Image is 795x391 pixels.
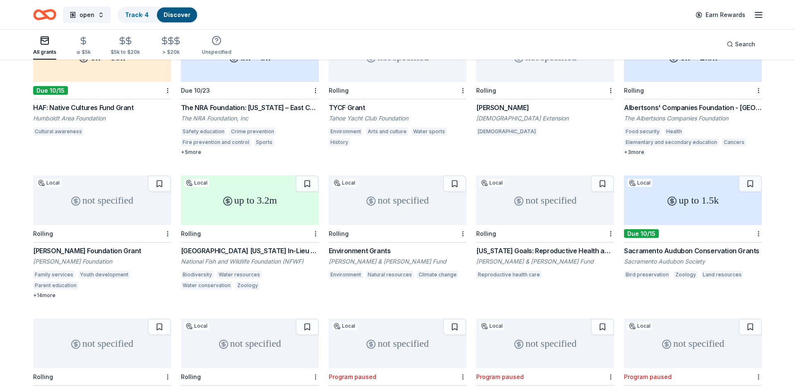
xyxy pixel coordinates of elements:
div: Rolling [33,230,53,237]
div: not specified [33,175,171,225]
div: Water conservation [181,281,232,290]
div: Arts and culture [366,127,408,136]
div: Zoology [674,271,698,279]
div: not specified [624,319,762,368]
a: Discover [164,11,190,18]
div: Land resources [701,271,743,279]
div: All grants [33,49,56,55]
div: Zoology [236,281,260,290]
div: Local [479,322,504,330]
a: Earn Rewards [691,7,750,22]
a: up to 1.5kLocalDue 10/15Sacramento Audubon Conservation GrantsSacramento Audubon SocietyBird pres... [624,175,762,281]
div: [DEMOGRAPHIC_DATA] Extension [476,114,614,122]
div: Sports [254,138,274,146]
div: Climate change [417,271,458,279]
div: not specified [329,319,467,368]
div: [PERSON_NAME] [476,103,614,113]
div: Rolling [476,87,496,94]
div: Cancers [722,138,746,146]
button: Track· 4Discover [118,7,198,23]
div: Reproductive health care [476,271,542,279]
div: Health [665,127,684,136]
button: All grants [33,32,56,60]
div: Local [184,322,209,330]
div: + 14 more [33,292,171,299]
a: not specifiedLocalRollingTYCF GrantTahoe Yacht Club FoundationEnvironmentArts and cultureWater sp... [329,32,467,149]
div: up to 1.5k [624,175,762,225]
div: Rolling [329,230,349,237]
a: not specifiedLocalRolling[US_STATE] Goals: Reproductive Health and Rights Grants[PERSON_NAME] & [... [476,175,614,281]
div: Local [36,179,61,187]
div: up to 3.2m [181,175,319,225]
div: Local [184,179,209,187]
a: Track· 4 [125,11,149,18]
button: Unspecified [202,32,231,60]
div: Rolling [329,87,349,94]
a: up to 3.2mLocalRolling[GEOGRAPHIC_DATA] [US_STATE] In-Lieu Fee Grant ProgramNational Fish and Wil... [181,175,319,292]
div: Program paused [329,373,376,380]
button: ≤ $5k [76,33,91,60]
div: Local [479,179,504,187]
div: Local [627,179,652,187]
div: Bird preservation [624,271,670,279]
div: Crime prevention [229,127,276,136]
span: open [79,10,94,20]
div: Tahoe Yacht Club Foundation [329,114,467,122]
button: Search [720,36,762,53]
div: The Albertsons Companies Foundation [624,114,762,122]
a: 1k – 10kLocalDue 10/15HAF: Native Cultures Fund GrantHumboldt Area FoundationCultural awareness [33,32,171,138]
a: 3k – 5kLocalDue 10/23The NRA Foundation: [US_STATE] – East CAE GrantsThe NRA Foundation, IncSafet... [181,32,319,156]
div: ≤ $5k [76,49,91,55]
div: Fire prevention and control [181,138,251,146]
div: Local [332,179,357,187]
div: [PERSON_NAME] Foundation Grant [33,246,171,256]
div: not specified [33,319,171,368]
a: not specifiedLocalRolling[PERSON_NAME] Foundation Grant[PERSON_NAME] FoundationFamily servicesYou... [33,175,171,299]
div: Due 10/15 [624,229,659,238]
div: The NRA Foundation: [US_STATE] – East CAE Grants [181,103,319,113]
div: Water resources [217,271,262,279]
div: Program paused [476,373,524,380]
div: [PERSON_NAME] Foundation [33,257,171,266]
div: [PERSON_NAME] & [PERSON_NAME] Fund [329,257,467,266]
button: > $20k [160,33,182,60]
div: TYCF Grant [329,103,467,113]
div: Family services [33,271,75,279]
div: not specified [476,175,614,225]
a: not specifiedLocalRollingEnvironment Grants[PERSON_NAME] & [PERSON_NAME] FundEnvironmentNatural r... [329,175,467,281]
div: Rolling [181,373,201,380]
a: 1k – 2.5kLocalRollingAlbertsons' Companies Foundation - [GEOGRAPHIC_DATA][US_STATE] Grant Program... [624,32,762,156]
div: Unspecified [202,49,231,55]
div: + 5 more [181,149,319,156]
div: National Fish and Wildlife Foundation (NFWF) [181,257,319,266]
div: Parent education [33,281,78,290]
div: Rolling [624,87,644,94]
div: Local [627,322,652,330]
div: Due 10/23 [181,87,210,94]
div: + 3 more [624,149,762,156]
div: Program paused [624,373,672,380]
div: Youth development [78,271,130,279]
div: Rolling [476,230,496,237]
div: Sacramento Audubon Society [624,257,762,266]
button: open [63,7,111,23]
div: Environment [329,271,363,279]
div: Environment [329,127,363,136]
button: $5k to $20k [111,33,140,60]
span: Search [735,39,755,49]
div: Natural resources [366,271,414,279]
div: not specified [476,319,614,368]
div: [US_STATE] Goals: Reproductive Health and Rights Grants [476,246,614,256]
div: $5k to $20k [111,49,140,55]
div: Local [332,322,357,330]
a: not specifiedRolling[PERSON_NAME][DEMOGRAPHIC_DATA] Extension[DEMOGRAPHIC_DATA] [476,32,614,138]
div: Biodiversity [181,271,214,279]
div: Albertsons' Companies Foundation - [GEOGRAPHIC_DATA][US_STATE] Grant Program [624,103,762,113]
div: Rolling [33,373,53,380]
a: Home [33,5,56,24]
div: Cultural awareness [33,127,84,136]
div: Due 10/15 [33,86,68,95]
div: The NRA Foundation, Inc [181,114,319,122]
div: Humboldt Area Foundation [33,114,171,122]
div: [PERSON_NAME] & [PERSON_NAME] Fund [476,257,614,266]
